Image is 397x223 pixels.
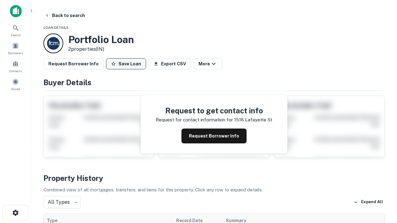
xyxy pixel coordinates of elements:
button: Back to search [42,10,87,21]
button: Export CSV [149,58,191,69]
img: capitalize-icon.png [10,5,22,17]
span: Search [11,33,21,37]
button: Expand All [352,198,385,207]
a: Borrowers [2,40,29,57]
p: 1516 lafayette st [234,116,272,124]
h4: Buyer Details [43,77,385,88]
h4: Request to get contact info [156,105,272,116]
button: Save Loan [106,58,146,69]
span: Saved [11,86,20,91]
p: 2 properties (IN) [68,46,134,53]
a: Contacts [2,58,29,75]
p: Request for contact information for [156,116,233,124]
p: Combined view of all mortgages, transfers, and liens for this property. Click any row to expand d... [43,186,385,194]
span: Loan Details [43,26,69,29]
span: Borrowers [8,50,23,55]
button: More [194,58,222,69]
a: Saved [2,76,29,93]
h3: Portfolio Loan [68,34,134,46]
span: Contacts [9,68,22,73]
button: Request Borrower Info [43,58,104,69]
iframe: Chat Widget [366,173,397,203]
div: All Types [43,196,81,208]
a: Search [2,22,29,39]
button: Request Borrower Info [181,129,247,143]
h4: Property History [43,173,385,184]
